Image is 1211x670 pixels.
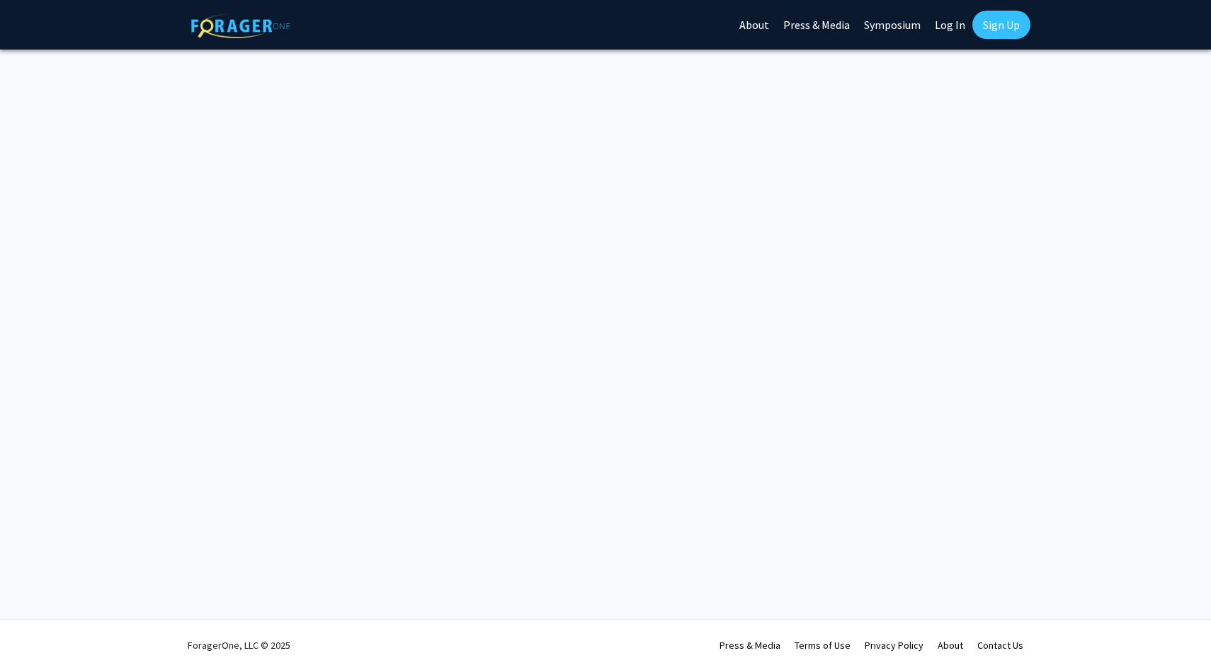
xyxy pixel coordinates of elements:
a: Contact Us [977,639,1023,652]
div: ForagerOne, LLC © 2025 [188,620,290,670]
a: Sign Up [972,11,1030,39]
a: About [938,639,963,652]
a: Press & Media [720,639,780,652]
a: Terms of Use [795,639,851,652]
a: Privacy Policy [865,639,923,652]
img: ForagerOne Logo [191,13,290,38]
